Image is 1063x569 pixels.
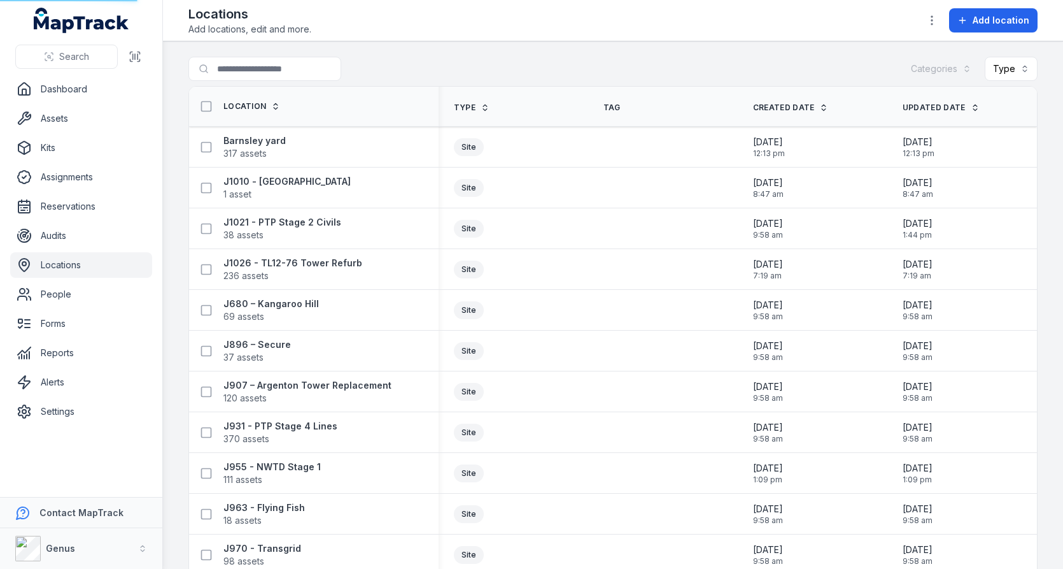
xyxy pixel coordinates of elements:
strong: J680 – Kangaroo Hill [223,298,319,310]
span: Search [59,50,89,63]
strong: Genus [46,543,75,554]
span: 9:58 am [753,393,783,403]
div: Site [454,465,484,482]
time: 01/04/2025, 9:58:26 am [753,340,783,363]
a: J955 - NWTD Stage 1111 assets [223,461,321,486]
time: 10/08/2025, 1:09:52 pm [903,462,933,485]
span: [DATE] [753,340,783,352]
a: J680 – Kangaroo Hill69 assets [223,298,319,323]
span: [DATE] [903,136,934,148]
span: [DATE] [753,299,783,312]
a: Locations [10,252,152,278]
a: Dashboard [10,76,152,102]
a: Kits [10,135,152,161]
span: 1:44 pm [903,230,933,240]
span: Add locations, edit and more. [188,23,311,36]
span: 9:58 am [753,352,783,363]
span: Created Date [753,103,815,113]
strong: J896 – Secure [223,338,291,351]
span: 9:58 am [753,312,783,322]
time: 14/04/2025, 1:44:39 pm [903,217,933,240]
span: [DATE] [753,503,783,515]
span: 7:19 am [903,271,933,281]
span: [DATE] [753,217,783,230]
a: J1026 - TL12-76 Tower Refurb236 assets [223,257,362,282]
a: Forms [10,311,152,336]
span: 9:58 am [753,434,783,444]
span: Updated Date [903,103,966,113]
strong: J963 - Flying Fish [223,501,305,514]
a: J896 – Secure37 assets [223,338,291,364]
a: Updated Date [903,103,980,113]
div: Site [454,220,484,238]
span: Location [223,101,266,112]
span: 12:13 pm [753,148,785,159]
span: 9:58 am [753,556,783,566]
a: Location [223,101,280,112]
a: J1010 - [GEOGRAPHIC_DATA]1 asset [223,175,351,201]
time: 01/04/2025, 9:58:26 am [753,421,783,444]
a: Reports [10,340,152,366]
a: J963 - Flying Fish18 assets [223,501,305,527]
span: 1:09 pm [903,475,933,485]
time: 10/08/2025, 1:09:52 pm [753,462,783,485]
span: [DATE] [753,176,784,189]
span: [DATE] [903,503,933,515]
a: J931 - PTP Stage 4 Lines370 assets [223,420,337,445]
span: 317 assets [223,147,267,160]
a: J970 - Transgrid98 assets [223,542,301,568]
button: Type [985,57,1038,81]
div: Site [454,424,484,442]
span: [DATE] [753,462,783,475]
strong: J1010 - [GEOGRAPHIC_DATA] [223,175,351,188]
span: [DATE] [903,258,933,271]
a: People [10,282,152,307]
strong: Contact MapTrack [39,507,123,518]
span: 1:09 pm [753,475,783,485]
time: 01/04/2025, 9:58:26 am [753,217,783,240]
span: [DATE] [753,136,785,148]
time: 01/04/2025, 9:58:26 am [903,544,933,566]
time: 01/04/2025, 9:58:26 am [753,380,783,403]
a: Barnsley yard317 assets [223,134,286,160]
a: Audits [10,223,152,248]
span: 12:13 pm [903,148,934,159]
div: Site [454,138,484,156]
span: [DATE] [753,544,783,556]
span: [DATE] [753,380,783,393]
span: 9:58 am [903,352,933,363]
span: [DATE] [903,380,933,393]
span: 9:58 am [753,230,783,240]
span: 9:58 am [753,515,783,526]
span: 7:19 am [753,271,783,281]
button: Add location [949,8,1038,32]
span: 38 assets [223,229,264,241]
strong: J907 – Argenton Tower Replacement [223,379,391,392]
span: 236 assets [223,270,269,282]
span: [DATE] [903,544,933,556]
strong: J1026 - TL12-76 Tower Refurb [223,257,362,270]
span: 1 asset [223,188,251,201]
span: [DATE] [753,421,783,434]
time: 01/04/2025, 9:58:26 am [753,299,783,322]
time: 01/04/2025, 9:58:26 am [903,421,933,444]
span: 9:58 am [903,312,933,322]
a: Created Date [753,103,829,113]
time: 01/04/2025, 9:58:26 am [903,299,933,322]
time: 01/04/2025, 9:58:26 am [753,544,783,566]
strong: J955 - NWTD Stage 1 [223,461,321,473]
strong: J931 - PTP Stage 4 Lines [223,420,337,433]
a: J1021 - PTP Stage 2 Civils38 assets [223,216,341,241]
span: [DATE] [903,421,933,434]
span: 8:47 am [903,189,933,199]
span: 370 assets [223,433,269,445]
time: 01/04/2025, 9:58:26 am [903,380,933,403]
span: 8:47 am [753,189,784,199]
span: 18 assets [223,514,262,527]
time: 26/07/2025, 8:47:02 am [903,176,933,199]
span: [DATE] [903,299,933,312]
a: Type [454,103,489,113]
span: [DATE] [903,462,933,475]
div: Site [454,179,484,197]
time: 20/08/2025, 7:19:05 am [903,258,933,281]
